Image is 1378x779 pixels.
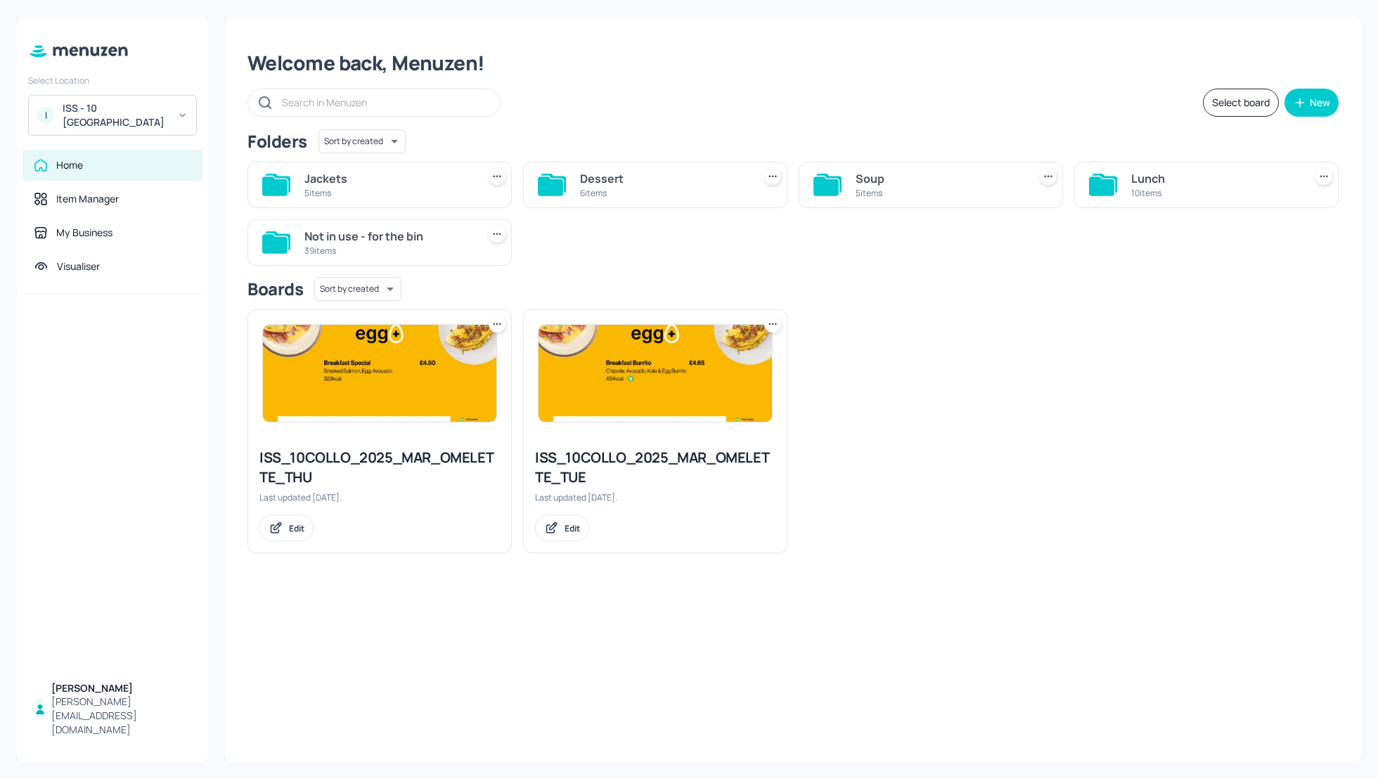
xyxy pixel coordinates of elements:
[259,448,500,487] div: ISS_10COLLO_2025_MAR_OMELETTE_THU
[28,75,197,86] div: Select Location
[1203,89,1279,117] button: Select board
[63,101,169,129] div: ISS - 10 [GEOGRAPHIC_DATA]
[37,107,54,124] div: I
[1284,89,1339,117] button: New
[51,695,191,737] div: [PERSON_NAME][EMAIL_ADDRESS][DOMAIN_NAME]
[318,127,406,155] div: Sort by created
[304,170,472,187] div: Jackets
[289,522,304,534] div: Edit
[259,491,500,503] div: Last updated [DATE].
[56,192,119,206] div: Item Manager
[565,522,580,534] div: Edit
[247,130,307,153] div: Folders
[535,491,775,503] div: Last updated [DATE].
[1131,187,1299,199] div: 10 items
[304,245,472,257] div: 39 items
[1131,170,1299,187] div: Lunch
[304,187,472,199] div: 5 items
[856,170,1023,187] div: Soup
[580,170,747,187] div: Dessert
[57,259,100,273] div: Visualiser
[247,278,303,300] div: Boards
[51,681,191,695] div: [PERSON_NAME]
[304,228,472,245] div: Not in use - for the bin
[56,158,83,172] div: Home
[282,92,486,112] input: Search in Menuzen
[580,187,747,199] div: 6 items
[247,51,1339,76] div: Welcome back, Menuzen!
[314,275,401,303] div: Sort by created
[263,325,496,422] img: 2025-08-13-17550873443044lgjtfyitgl.jpeg
[56,226,112,240] div: My Business
[1310,98,1330,108] div: New
[539,325,772,422] img: 2025-06-09-1749480720854dxrb38cezu.jpeg
[856,187,1023,199] div: 5 items
[535,448,775,487] div: ISS_10COLLO_2025_MAR_OMELETTE_TUE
